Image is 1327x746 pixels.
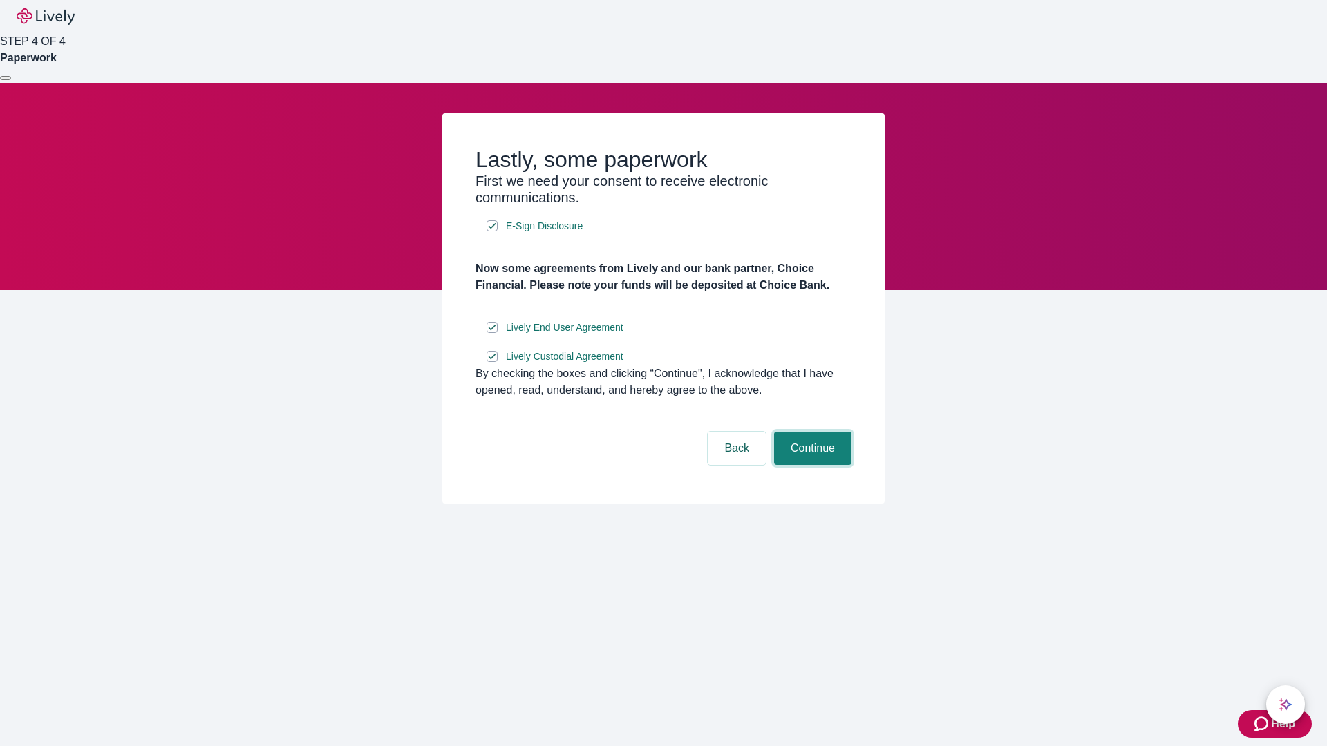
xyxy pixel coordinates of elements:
[1266,685,1305,724] button: chat
[1254,716,1271,732] svg: Zendesk support icon
[17,8,75,25] img: Lively
[503,348,626,365] a: e-sign disclosure document
[506,219,583,233] span: E-Sign Disclosure
[1238,710,1312,738] button: Zendesk support iconHelp
[774,432,851,465] button: Continue
[506,350,623,364] span: Lively Custodial Agreement
[708,432,766,465] button: Back
[506,321,623,335] span: Lively End User Agreement
[1279,698,1292,711] svg: Lively AI Assistant
[476,365,851,399] div: By checking the boxes and clicking “Continue", I acknowledge that I have opened, read, understand...
[476,260,851,294] h4: Now some agreements from Lively and our bank partner, Choice Financial. Please note your funds wi...
[476,146,851,173] h2: Lastly, some paperwork
[1271,716,1295,732] span: Help
[503,319,626,336] a: e-sign disclosure document
[476,173,851,206] h3: First we need your consent to receive electronic communications.
[503,218,585,235] a: e-sign disclosure document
